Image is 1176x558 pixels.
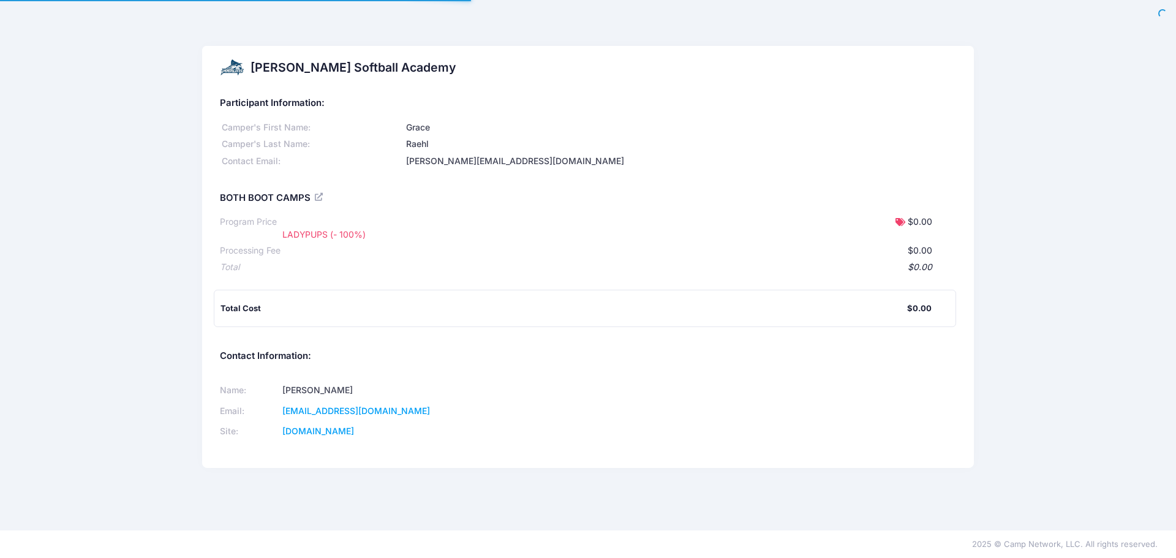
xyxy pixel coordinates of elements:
h5: Participant Information: [220,98,956,109]
div: $0.00 [281,244,932,257]
div: Camper's Last Name: [220,138,404,151]
div: LADYPUPS (- 100%) [276,228,650,241]
div: Camper's First Name: [220,121,404,134]
td: Site: [220,421,279,442]
h2: [PERSON_NAME] Softball Academy [251,61,456,75]
div: Program Price [220,216,277,228]
td: Email: [220,401,279,421]
div: Contact Email: [220,155,404,168]
span: $0.00 [908,216,932,227]
div: Processing Fee [220,244,281,257]
div: [PERSON_NAME][EMAIL_ADDRESS][DOMAIN_NAME] [404,155,956,168]
div: Grace [404,121,956,134]
div: Total [220,261,239,274]
a: View Registration Details [315,191,325,202]
a: [EMAIL_ADDRESS][DOMAIN_NAME] [282,405,430,416]
td: Name: [220,380,279,401]
h5: Contact Information: [220,351,956,362]
a: [DOMAIN_NAME] [282,426,354,436]
div: Raehl [404,138,956,151]
div: Total Cost [221,303,907,315]
div: $0.00 [239,261,932,274]
td: [PERSON_NAME] [279,380,572,401]
div: $0.00 [907,303,932,315]
span: 2025 © Camp Network, LLC. All rights reserved. [972,539,1158,549]
h5: BOTH BOOT CAMPS [220,193,325,204]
